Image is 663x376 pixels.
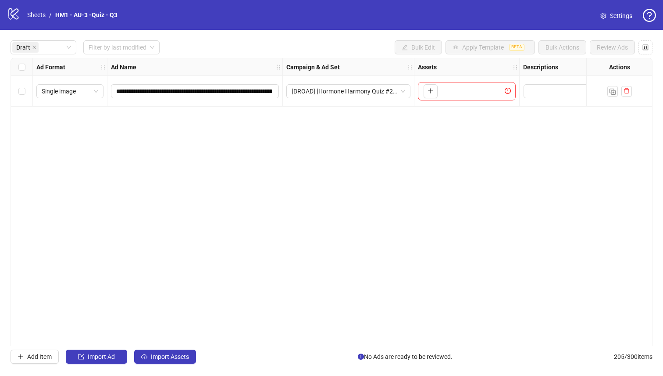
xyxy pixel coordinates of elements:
[292,85,405,98] span: [BROAD] [Hormone Harmony Quiz #2][14 August 2025]
[446,40,535,54] button: Apply TemplateBETA
[53,10,119,20] a: HM1 - AU-3 -Quiz - Q3
[111,62,136,72] strong: Ad Name
[523,84,647,99] div: Edit values
[105,58,107,75] div: Resize Ad Format column
[512,64,518,70] span: holder
[78,354,84,360] span: import
[27,353,52,360] span: Add Item
[25,10,47,20] a: Sheets
[428,88,434,94] span: plus
[275,64,282,70] span: holder
[518,64,524,70] span: holder
[11,350,59,364] button: Add Item
[100,64,106,70] span: holder
[607,86,618,97] button: Duplicate
[280,58,282,75] div: Resize Ad Name column
[593,9,639,23] a: Settings
[538,40,586,54] button: Bulk Actions
[282,64,288,70] span: holder
[11,76,33,107] div: Select row 1
[609,62,630,72] strong: Actions
[286,62,340,72] strong: Campaign & Ad Set
[614,352,652,362] span: 205 / 300 items
[517,58,519,75] div: Resize Assets column
[358,354,364,360] span: info-circle
[642,44,649,50] span: control
[505,88,513,94] span: exclamation-circle
[141,354,147,360] span: cloud-upload
[36,62,65,72] strong: Ad Format
[600,13,606,19] span: setting
[151,353,189,360] span: Import Assets
[424,84,438,98] button: Add
[610,89,616,95] img: Duplicate
[624,88,630,94] span: delete
[11,58,33,76] div: Select all rows
[88,353,115,360] span: Import Ad
[590,40,635,54] button: Review Ads
[412,58,414,75] div: Resize Campaign & Ad Set column
[358,352,453,362] span: No Ads are ready to be reviewed.
[407,64,413,70] span: holder
[66,350,127,364] button: Import Ad
[418,62,437,72] strong: Assets
[32,45,36,50] span: close
[106,64,112,70] span: holder
[523,62,558,72] strong: Descriptions
[413,64,419,70] span: holder
[134,350,196,364] button: Import Assets
[643,9,656,22] span: question-circle
[16,43,30,52] span: Draft
[49,10,52,20] li: /
[42,85,98,98] span: Single image
[395,40,442,54] button: Bulk Edit
[638,40,652,54] button: Configure table settings
[610,11,632,21] span: Settings
[18,354,24,360] span: plus
[12,42,39,53] span: Draft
